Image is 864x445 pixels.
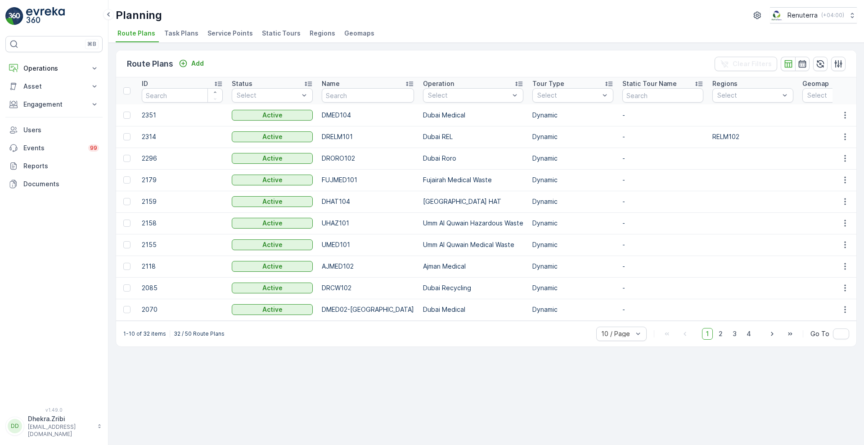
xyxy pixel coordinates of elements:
div: Toggle Row Selected [123,284,130,292]
td: UHAZ101 [317,212,418,234]
p: ⌘B [87,40,96,48]
p: ID [142,79,148,88]
span: Static Tours [262,29,301,38]
span: Go To [810,329,829,338]
button: Engagement [5,95,103,113]
p: Route Plans [127,58,173,70]
p: Add [191,59,204,68]
span: 2 [715,328,727,340]
td: DRCW102 [317,277,418,299]
p: 99 [90,144,97,152]
td: Dynamic [528,169,618,191]
p: - [622,262,703,271]
p: Active [262,305,283,314]
button: Operations [5,59,103,77]
td: Dubai Medical [418,104,528,126]
p: Active [262,132,283,141]
p: Planning [116,8,162,22]
td: 2070 [137,299,227,320]
td: Ajman Medical [418,256,528,277]
p: Operations [23,64,85,73]
a: Reports [5,157,103,175]
span: Route Plans [117,29,155,38]
input: Search [142,88,223,103]
button: Renuterra(+04:00) [770,7,857,23]
span: Regions [310,29,335,38]
td: Dynamic [528,191,618,212]
button: Active [232,153,313,164]
p: Active [262,262,283,271]
p: - [622,111,703,120]
span: Service Points [207,29,253,38]
img: logo [5,7,23,25]
p: - [622,197,703,206]
span: Task Plans [164,29,198,38]
button: Active [232,218,313,229]
img: Screenshot_2024-07-26_at_13.33.01.png [770,10,784,20]
p: Active [262,197,283,206]
button: Active [232,283,313,293]
button: Clear Filters [715,57,777,71]
div: Toggle Row Selected [123,241,130,248]
td: Dynamic [528,299,618,320]
td: Fujairah Medical Waste [418,169,528,191]
div: Toggle Row Selected [123,220,130,227]
td: Dynamic [528,104,618,126]
td: DRELM101 [317,126,418,148]
p: - [622,154,703,163]
p: Regions [712,79,738,88]
button: Add [175,58,207,69]
td: FUJMED101 [317,169,418,191]
p: Renuterra [787,11,818,20]
input: Search [622,88,703,103]
td: 2155 [137,234,227,256]
span: Geomaps [344,29,374,38]
p: Status [232,79,252,88]
p: Active [262,240,283,249]
td: RELM102 [708,126,798,148]
button: Asset [5,77,103,95]
td: 2158 [137,212,227,234]
p: - [622,132,703,141]
p: - [622,175,703,184]
p: Dhekra.Zribi [28,414,93,423]
td: Dynamic [528,212,618,234]
td: Umm Al Quwain Medical Waste [418,234,528,256]
button: Active [232,131,313,142]
td: Dynamic [528,234,618,256]
p: Tour Type [532,79,564,88]
p: Select [428,91,509,100]
button: Active [232,196,313,207]
td: Dubai Roro [418,148,528,169]
td: UMED101 [317,234,418,256]
p: 1-10 of 32 items [123,330,166,337]
span: 4 [742,328,755,340]
td: DHAT104 [317,191,418,212]
p: Select [717,91,779,100]
button: Active [232,304,313,315]
p: Static Tour Name [622,79,677,88]
button: Active [232,110,313,121]
p: [EMAIL_ADDRESS][DOMAIN_NAME] [28,423,93,438]
td: Dynamic [528,148,618,169]
button: DDDhekra.Zribi[EMAIL_ADDRESS][DOMAIN_NAME] [5,414,103,438]
td: DRORO102 [317,148,418,169]
p: Active [262,283,283,292]
div: Toggle Row Selected [123,198,130,205]
div: Toggle Row Selected [123,155,130,162]
td: Dynamic [528,126,618,148]
p: - [622,219,703,228]
input: Search [322,88,414,103]
p: Clear Filters [733,59,772,68]
p: Active [262,154,283,163]
div: Toggle Row Selected [123,176,130,184]
p: Documents [23,180,99,189]
p: - [622,283,703,292]
p: Select [237,91,299,100]
p: Active [262,175,283,184]
td: DMED02-[GEOGRAPHIC_DATA] [317,299,418,320]
a: Users [5,121,103,139]
p: Asset [23,82,85,91]
p: ( +04:00 ) [821,12,844,19]
td: 2179 [137,169,227,191]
